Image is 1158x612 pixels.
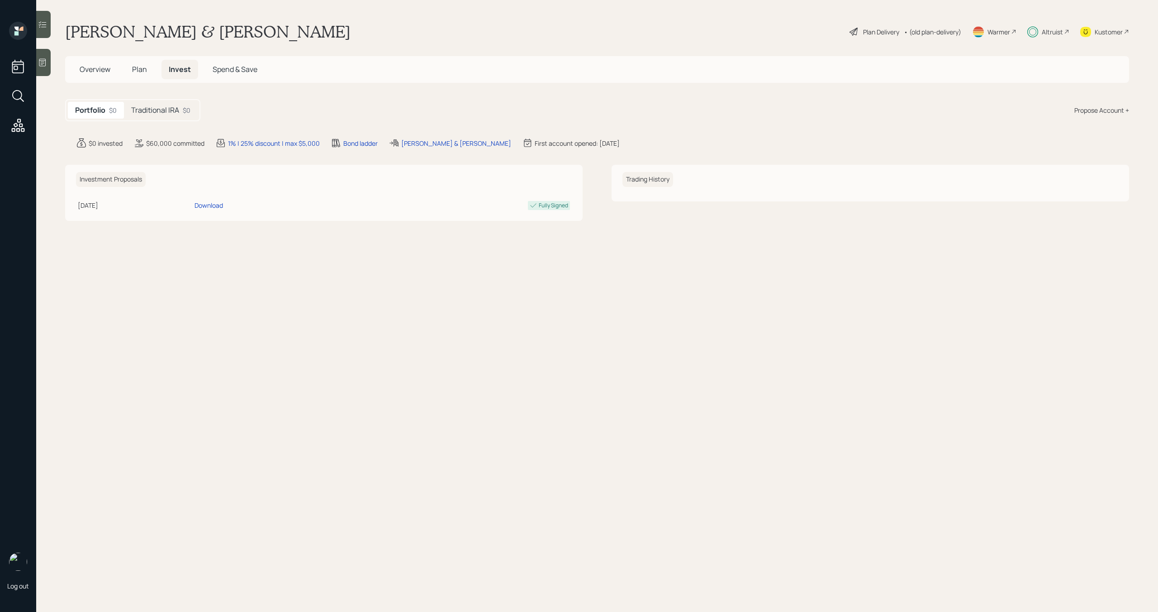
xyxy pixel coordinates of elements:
[132,64,147,74] span: Plan
[1074,105,1129,115] div: Propose Account +
[213,64,257,74] span: Spend & Save
[78,201,191,210] div: [DATE]
[9,553,27,571] img: michael-russo-headshot.png
[228,139,320,148] div: 1% | 25% discount | max $5,000
[65,22,351,42] h1: [PERSON_NAME] & [PERSON_NAME]
[1042,27,1063,37] div: Altruist
[1095,27,1123,37] div: Kustomer
[7,582,29,590] div: Log out
[863,27,899,37] div: Plan Delivery
[80,64,110,74] span: Overview
[109,105,117,115] div: $0
[622,172,673,187] h6: Trading History
[169,64,191,74] span: Invest
[343,139,378,148] div: Bond ladder
[987,27,1010,37] div: Warmer
[76,172,146,187] h6: Investment Proposals
[146,139,204,148] div: $60,000 committed
[904,27,961,37] div: • (old plan-delivery)
[131,106,179,115] h5: Traditional IRA
[183,105,190,115] div: $0
[539,201,568,210] div: Fully Signed
[535,139,620,148] div: First account opened: [DATE]
[89,139,123,148] div: $0 invested
[75,106,105,115] h5: Portfolio
[401,139,511,148] div: [PERSON_NAME] & [PERSON_NAME]
[195,201,223,210] div: Download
